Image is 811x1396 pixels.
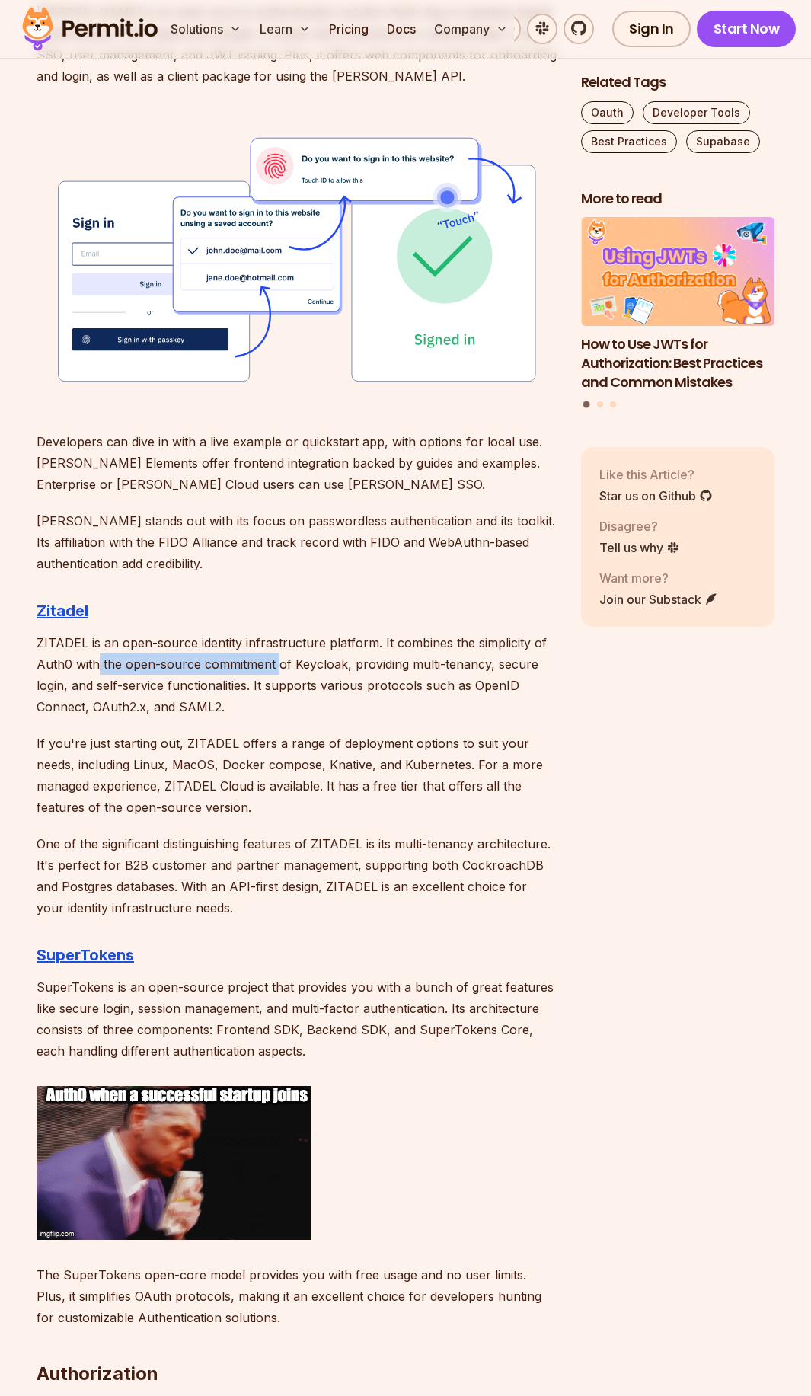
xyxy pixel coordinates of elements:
[37,632,557,717] p: ZITADEL is an open-source identity infrastructure platform. It combines the simplicity of Auth0 w...
[599,569,718,587] p: Want more?
[581,218,774,327] img: How to Use JWTs for Authorization: Best Practices and Common Mistakes
[581,218,774,392] a: How to Use JWTs for Authorization: Best Practices and Common MistakesHow to Use JWTs for Authoriz...
[581,335,774,391] h3: How to Use JWTs for Authorization: Best Practices and Common Mistakes
[581,73,774,92] h2: Related Tags
[686,130,760,153] a: Supabase
[37,111,557,407] img: 62347acc8e591551673c32f0_Passkeys%202.svg
[583,401,590,408] button: Go to slide 1
[254,14,317,44] button: Learn
[37,602,88,620] a: Zitadel
[599,465,713,484] p: Like this Article?
[599,590,718,609] a: Join our Substack
[581,130,677,153] a: Best Practices
[37,946,134,964] a: SuperTokens
[37,833,557,918] p: One of the significant distinguishing features of ZITADEL is its multi-tenancy architecture. It's...
[581,190,774,209] h2: More to read
[164,14,247,44] button: Solutions
[428,14,514,44] button: Company
[599,538,680,557] a: Tell us why
[37,1086,311,1240] img: 88f4w9.gif
[37,431,557,495] p: Developers can dive in with a live example or quickstart app, with options for local use. [PERSON...
[37,510,557,574] p: [PERSON_NAME] stands out with its focus on passwordless authentication and its toolkit. Its affil...
[581,218,774,392] li: 1 of 3
[597,401,603,407] button: Go to slide 2
[599,517,680,535] p: Disagree?
[37,976,557,1062] p: SuperTokens is an open-source project that provides you with a bunch of great features like secur...
[610,401,616,407] button: Go to slide 3
[37,733,557,818] p: If you're just starting out, ZITADEL offers a range of deployment options to suit your needs, inc...
[323,14,375,44] a: Pricing
[37,1362,158,1385] strong: Authorization
[697,11,797,47] a: Start Now
[612,11,691,47] a: Sign In
[381,14,422,44] a: Docs
[581,101,634,124] a: Oauth
[15,3,164,55] img: Permit logo
[643,101,750,124] a: Developer Tools
[37,1264,557,1328] p: The SuperTokens open-core model provides you with free usage and no user limits. Plus, it simplif...
[581,218,774,410] div: Posts
[599,487,713,505] a: Star us on Github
